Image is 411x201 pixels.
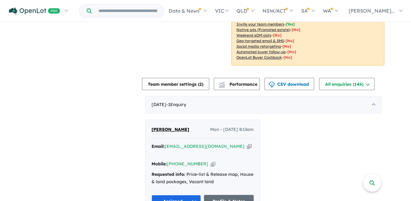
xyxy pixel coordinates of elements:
a: [EMAIL_ADDRESS][DOMAIN_NAME] [165,144,244,149]
strong: Email: [152,144,165,149]
a: [PHONE_NUMBER] [167,161,208,167]
strong: Mobile: [152,161,167,167]
span: - 1 Enquir y [166,102,186,107]
img: bar-chart.svg [219,83,225,87]
span: [PERSON_NAME] [152,127,189,132]
strong: Requested info: [152,171,185,177]
span: Performance [220,81,257,87]
span: [No] [287,49,296,54]
span: Mon - [DATE] 8:13am [210,126,254,133]
span: [No] [292,27,300,32]
button: CSV download [264,78,314,90]
span: [No] [283,55,292,60]
div: [DATE] [145,96,381,113]
span: [No] [282,44,291,49]
u: Automated buyer follow-up [236,49,286,54]
div: Price-list & Release map, House & land packages, Vacant land [152,171,254,186]
u: Native ads (Promoted estate) [236,27,290,32]
input: Try estate name, suburb, builder or developer [93,4,163,18]
button: Team member settings (2) [142,78,209,90]
u: Weekend eDM slots [236,33,271,37]
button: Copy [247,143,252,150]
span: [ Yes ] [286,22,295,26]
u: Social media retargeting [236,44,281,49]
span: [PERSON_NAME]... [349,8,395,14]
a: [PERSON_NAME] [152,126,189,133]
u: OpenLot Buyer Cashback [236,55,282,60]
u: Invite your team members [236,22,284,26]
span: 2 [199,81,202,87]
button: Copy [211,161,215,167]
img: Openlot PRO Logo White [9,7,60,15]
span: [No] [273,33,282,37]
u: Geo-targeted email & SMS [236,38,284,43]
img: line-chart.svg [219,81,224,85]
button: All enquiries (146) [319,78,375,90]
img: download icon [269,81,275,88]
span: [No] [286,38,294,43]
button: Performance [214,78,260,90]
